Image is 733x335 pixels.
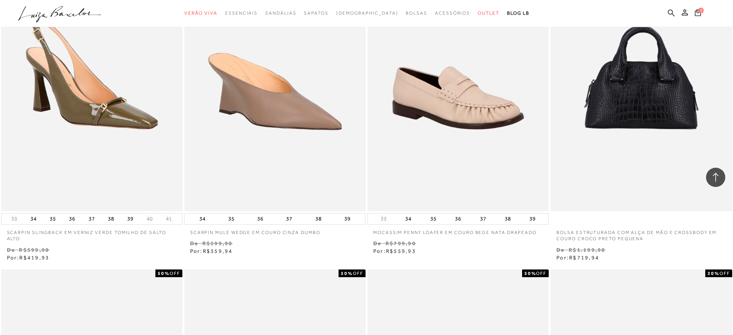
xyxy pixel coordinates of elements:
[304,10,328,16] span: Sapatos
[378,215,389,222] button: 33
[190,240,198,246] small: De
[255,214,266,224] button: 36
[9,215,20,222] button: 33
[367,225,549,236] a: MOCASSIM PENNY LOAFER EM COURO BEGE NATA DRAPEADO
[406,6,427,20] a: categoryNavScreenReaderText
[551,225,732,242] a: BOLSA ESTRUTURADA COM ALÇA DE MÃO E CROSSBODY EM COURO CROCO PRETO PEQUENA
[184,6,217,20] a: categoryNavScreenReaderText
[406,10,427,16] span: Bolsas
[86,214,97,224] button: 37
[304,6,328,20] a: categoryNavScreenReaderText
[226,214,237,224] button: 35
[28,214,39,224] button: 34
[1,225,182,242] a: SCARPIN SLINGBACK EM VERNIZ VERDE TOMILHO DE SALTO ALTO
[502,214,513,224] button: 38
[373,248,416,254] span: Por:
[125,214,136,224] button: 39
[163,215,174,222] button: 41
[265,6,296,20] a: categoryNavScreenReaderText
[190,248,233,254] span: Por:
[106,214,116,224] button: 38
[170,271,180,276] span: OFF
[478,10,499,16] span: Outlet
[184,225,366,236] a: SCARPIN MULE WEDGE EM COURO CINZA DUMBO
[524,271,536,276] strong: 50%
[19,254,49,261] span: R$419,93
[202,240,233,246] small: R$599,90
[403,214,414,224] button: 34
[265,10,296,16] span: Sandálias
[158,271,170,276] strong: 50%
[556,247,564,253] small: De
[336,10,398,16] span: [DEMOGRAPHIC_DATA]
[203,248,233,254] span: R$359,94
[507,10,529,16] span: BLOG LB
[386,248,416,254] span: R$559,93
[7,247,15,253] small: De
[225,10,258,16] span: Essenciais
[341,271,353,276] strong: 50%
[225,6,258,20] a: categoryNavScreenReaderText
[67,214,78,224] button: 36
[353,271,363,276] span: OFF
[435,10,470,16] span: Acessórios
[536,271,546,276] span: OFF
[184,10,217,16] span: Verão Viva
[507,6,529,20] a: BLOG LB
[478,6,499,20] a: categoryNavScreenReaderText
[478,214,489,224] button: 37
[453,214,463,224] button: 36
[342,214,353,224] button: 39
[47,214,58,224] button: 35
[144,215,155,222] button: 40
[708,271,720,276] strong: 30%
[19,247,49,253] small: R$599,90
[693,8,703,19] button: 0
[7,254,50,261] span: Por:
[313,214,324,224] button: 38
[569,247,605,253] small: R$1.199,90
[569,254,599,261] span: R$719,94
[386,240,416,246] small: R$799,90
[720,271,730,276] span: OFF
[435,6,470,20] a: categoryNavScreenReaderText
[284,214,295,224] button: 37
[197,214,208,224] button: 34
[336,6,398,20] a: noSubCategoriesText
[373,240,381,246] small: De
[556,254,599,261] span: Por:
[698,8,704,13] span: 0
[428,214,439,224] button: 35
[527,214,538,224] button: 39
